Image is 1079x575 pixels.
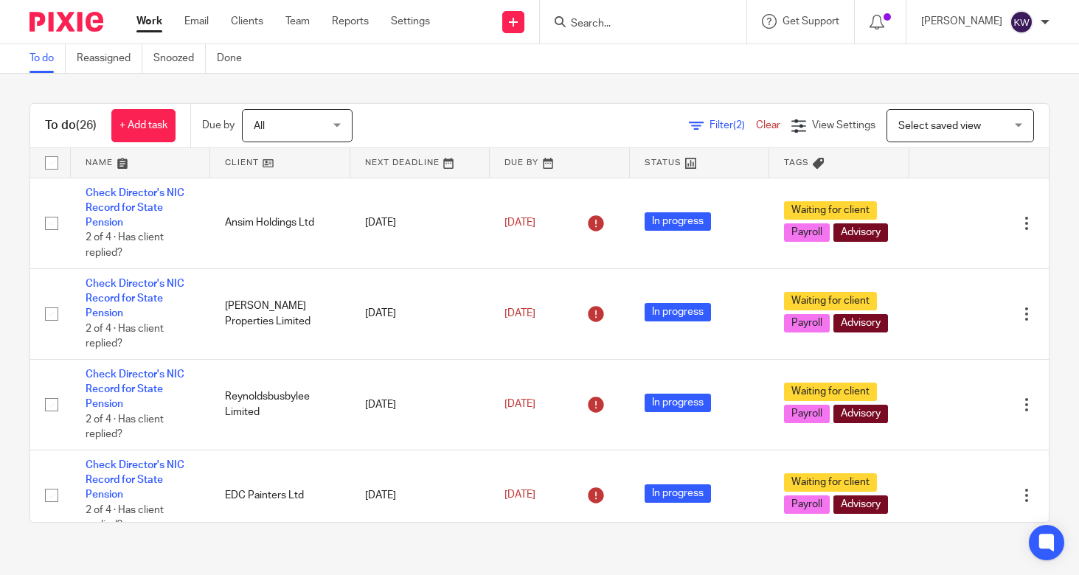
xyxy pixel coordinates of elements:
a: Check Director's NIC Record for State Pension [86,188,184,229]
span: (26) [76,119,97,131]
span: Payroll [784,223,830,242]
p: [PERSON_NAME] [921,14,1002,29]
a: Work [136,14,162,29]
span: Payroll [784,314,830,332]
span: Tags [784,158,809,167]
span: Waiting for client [784,473,877,492]
a: Clear [756,120,780,130]
a: Check Director's NIC Record for State Pension [86,369,184,410]
td: [PERSON_NAME] Properties Limited [210,268,350,359]
a: + Add task [111,109,176,142]
a: Snoozed [153,44,206,73]
a: Check Director's NIC Record for State Pension [86,460,184,501]
td: [DATE] [350,359,490,450]
span: Select saved view [898,121,981,131]
span: Waiting for client [784,201,877,220]
span: 2 of 4 · Has client replied? [86,505,164,531]
span: Advisory [833,314,888,332]
a: Settings [391,14,430,29]
span: Filter [709,120,756,130]
span: Get Support [783,16,839,27]
span: In progress [645,484,711,503]
span: 2 of 4 · Has client replied? [86,414,164,440]
a: Reports [332,14,369,29]
a: Clients [231,14,263,29]
td: Reynoldsbusbylee Limited [210,359,350,450]
a: Reassigned [77,44,142,73]
span: In progress [645,303,711,321]
span: Advisory [833,405,888,423]
span: All [254,121,265,131]
p: Due by [202,118,235,133]
a: Check Director's NIC Record for State Pension [86,279,184,319]
a: Email [184,14,209,29]
a: Done [217,44,253,73]
span: [DATE] [504,490,535,501]
span: View Settings [812,120,875,130]
span: Advisory [833,495,888,514]
img: svg%3E [1010,10,1033,34]
span: In progress [645,212,711,231]
span: 2 of 4 · Has client replied? [86,233,164,259]
td: [DATE] [350,268,490,359]
td: [DATE] [350,450,490,540]
span: (2) [733,120,745,130]
input: Search [569,18,702,31]
span: [DATE] [504,308,535,318]
h1: To do [45,118,97,133]
span: Waiting for client [784,383,877,401]
td: EDC Painters Ltd [210,450,350,540]
span: [DATE] [504,217,535,228]
a: To do [30,44,66,73]
span: 2 of 4 · Has client replied? [86,324,164,349]
span: [DATE] [504,400,535,410]
span: Advisory [833,223,888,242]
span: Payroll [784,495,830,514]
td: [DATE] [350,178,490,268]
span: In progress [645,394,711,412]
img: Pixie [30,12,103,32]
span: Waiting for client [784,292,877,310]
td: Ansim Holdings Ltd [210,178,350,268]
a: Team [285,14,310,29]
span: Payroll [784,405,830,423]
